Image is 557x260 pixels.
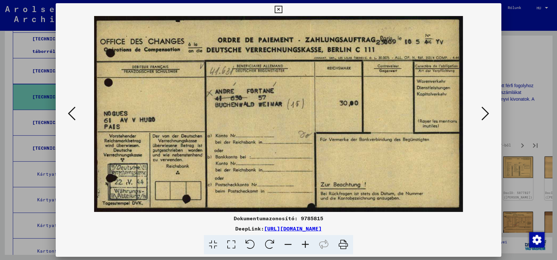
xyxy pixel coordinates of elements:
[235,225,264,232] font: DeepLink:
[529,232,545,247] img: Hozzájárulás módosítása
[77,16,480,212] img: 001.jpg
[264,225,322,232] a: [URL][DOMAIN_NAME]
[234,215,323,222] font: Dokumentumazonosító: 9785815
